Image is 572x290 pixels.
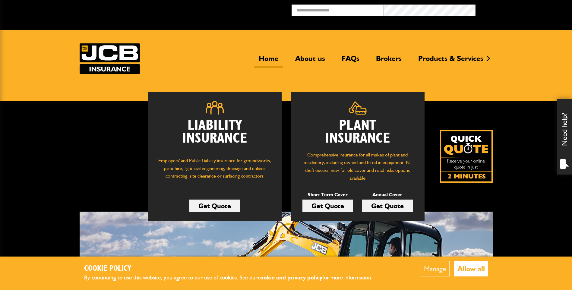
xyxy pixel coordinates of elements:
a: Get Quote [362,200,413,212]
h2: Cookie Policy [84,264,383,273]
a: Get Quote [189,200,240,212]
a: Products & Services [414,54,488,68]
p: Employers' and Public Liability insurance for groundworks, plant hire, light civil engineering, d... [157,157,273,186]
a: About us [291,54,330,68]
p: Annual Cover [362,191,413,199]
a: FAQs [337,54,364,68]
a: JCB Insurance Services [80,43,140,74]
button: Broker Login [476,5,567,14]
button: Manage [421,261,450,276]
a: cookie and privacy policy [258,274,322,281]
h2: Plant Insurance [300,119,416,145]
a: Brokers [371,54,406,68]
p: Comprehensive insurance for all makes of plant and machinery, including owned and hired in equipm... [300,151,416,182]
p: Short Term Cover [302,191,353,199]
img: JCB Insurance Services logo [80,43,140,74]
img: Quick Quote [440,130,493,183]
button: Allow all [454,261,488,276]
a: Get your insurance quote isn just 2-minutes [440,130,493,183]
a: Get Quote [302,200,353,212]
div: Need help? [557,99,572,175]
h2: Liability Insurance [157,119,273,151]
p: By continuing to use this website, you agree to our use of cookies. See our for more information. [84,273,383,282]
a: Home [254,54,283,68]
